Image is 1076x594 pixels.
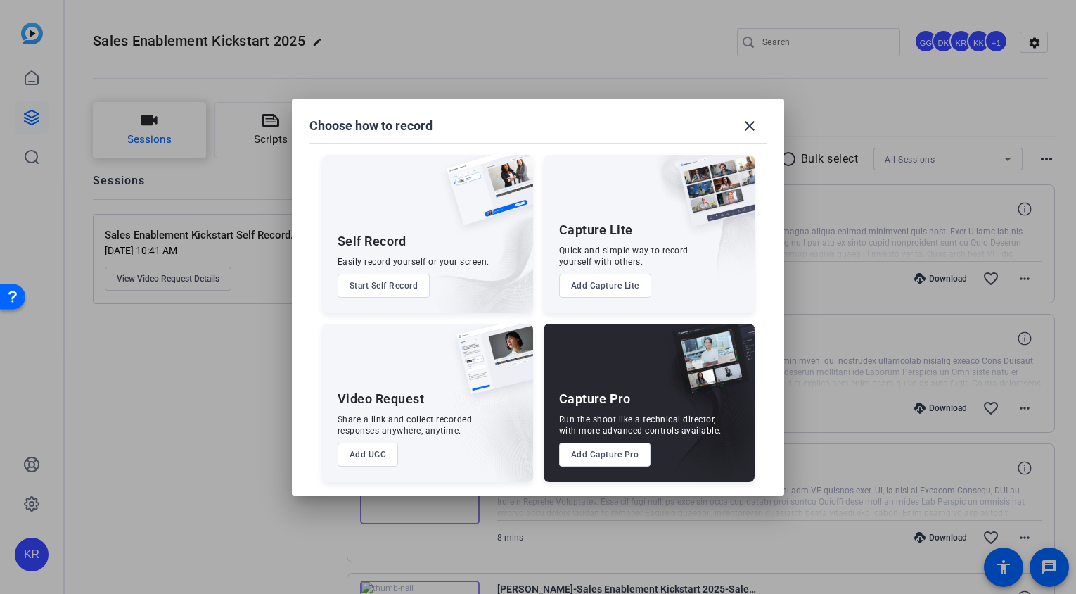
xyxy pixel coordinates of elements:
[309,118,433,134] h1: Choose how to record
[741,118,758,134] mat-icon: close
[338,274,430,298] button: Start Self Record
[338,391,425,407] div: Video Request
[667,155,755,241] img: capture-lite.png
[559,245,688,267] div: Quick and simple way to record yourself with others.
[436,155,533,239] img: self-record.png
[559,391,631,407] div: Capture Pro
[559,222,633,239] div: Capture Lite
[338,256,489,267] div: Easily record yourself or your screen.
[662,324,755,410] img: capture-pro.png
[446,324,533,409] img: ugc-content.png
[338,414,473,436] div: Share a link and collect recorded responses anywhere, anytime.
[559,274,651,298] button: Add Capture Lite
[338,233,406,250] div: Self Record
[559,414,722,436] div: Run the shoot like a technical director, with more advanced controls available.
[629,155,755,296] img: embarkstudio-capture-lite.png
[411,185,533,313] img: embarkstudio-self-record.png
[338,443,399,467] button: Add UGC
[451,367,533,482] img: embarkstudio-ugc-content.png
[651,341,755,482] img: embarkstudio-capture-pro.png
[559,443,651,467] button: Add Capture Pro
